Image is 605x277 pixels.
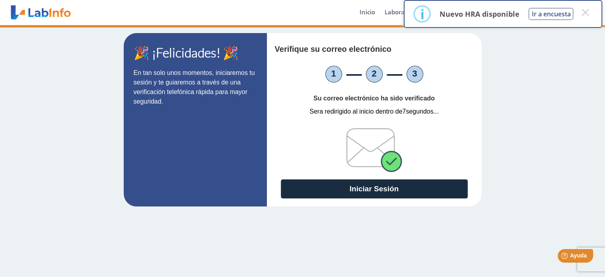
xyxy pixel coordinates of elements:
button: Ir a encuesta [529,8,573,20]
button: Close this dialog [578,5,592,20]
button: Iniciar Sesión [281,179,468,198]
p: 7 [281,107,468,116]
h1: 🎉 ¡Felicidades! 🎉 [134,45,257,60]
li: 3 [407,66,423,83]
img: verifiedEmail.png [346,128,402,172]
span: Sera redirigido al inicio dentro de [309,108,402,115]
p: En tan solo unos momentos, iniciaremos tu sesión y te guiaremos a través de una verificación tele... [134,68,257,106]
iframe: Help widget launcher [534,246,596,268]
li: 1 [325,66,342,83]
span: segundos... [406,108,438,115]
div: i [420,7,424,21]
h4: Su correo electrónico ha sido verificado [281,94,468,102]
li: 2 [366,66,383,83]
h4: Verifique su correo electrónico [275,44,429,54]
p: Nuevo HRA disponible [439,9,519,19]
